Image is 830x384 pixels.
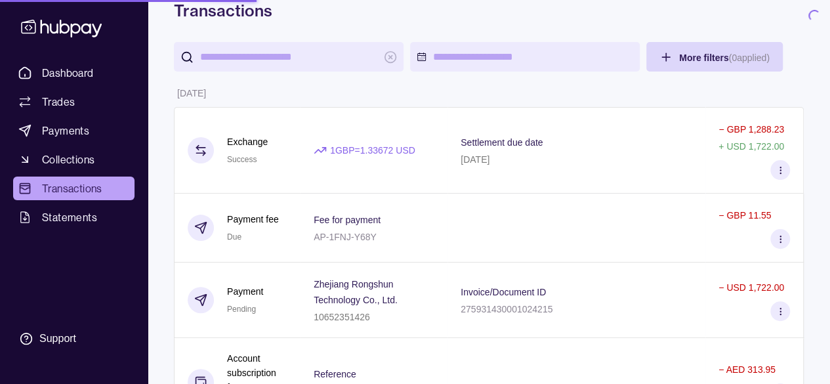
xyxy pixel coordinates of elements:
p: Reference [314,369,356,379]
p: Payment [227,284,263,299]
a: Collections [13,148,135,171]
div: Support [39,331,76,346]
p: [DATE] [177,88,206,98]
span: Trades [42,94,75,110]
p: Payment fee [227,212,279,226]
p: Settlement due date [461,137,543,148]
p: − GBP 1,288.23 [718,124,784,135]
span: Collections [42,152,94,167]
span: Due [227,232,241,242]
button: More filters(0applied) [646,42,783,72]
span: Transactions [42,181,102,196]
p: − AED 313.95 [718,364,776,375]
span: Pending [227,305,256,314]
span: Statements [42,209,97,225]
p: − GBP 11.55 [718,210,771,221]
p: + USD 1,722.00 [718,141,784,152]
p: Fee for payment [314,215,381,225]
span: Success [227,155,257,164]
a: Payments [13,119,135,142]
p: Invoice/Document ID [461,287,546,297]
p: − USD 1,722.00 [718,282,784,293]
p: 275931430001024215 [461,304,552,314]
p: Zhejiang Rongshun Technology Co., Ltd. [314,279,398,305]
p: AP-1FNJ-Y68Y [314,232,377,242]
a: Statements [13,205,135,229]
input: search [200,42,377,72]
a: Support [13,325,135,352]
a: Transactions [13,177,135,200]
p: Exchange [227,135,268,149]
p: 10652351426 [314,312,370,322]
p: [DATE] [461,154,489,165]
p: 1 GBP = 1.33672 USD [330,143,415,158]
span: More filters [679,53,770,63]
span: Payments [42,123,89,139]
a: Dashboard [13,61,135,85]
p: ( 0 applied) [728,53,769,63]
span: Dashboard [42,65,94,81]
a: Trades [13,90,135,114]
